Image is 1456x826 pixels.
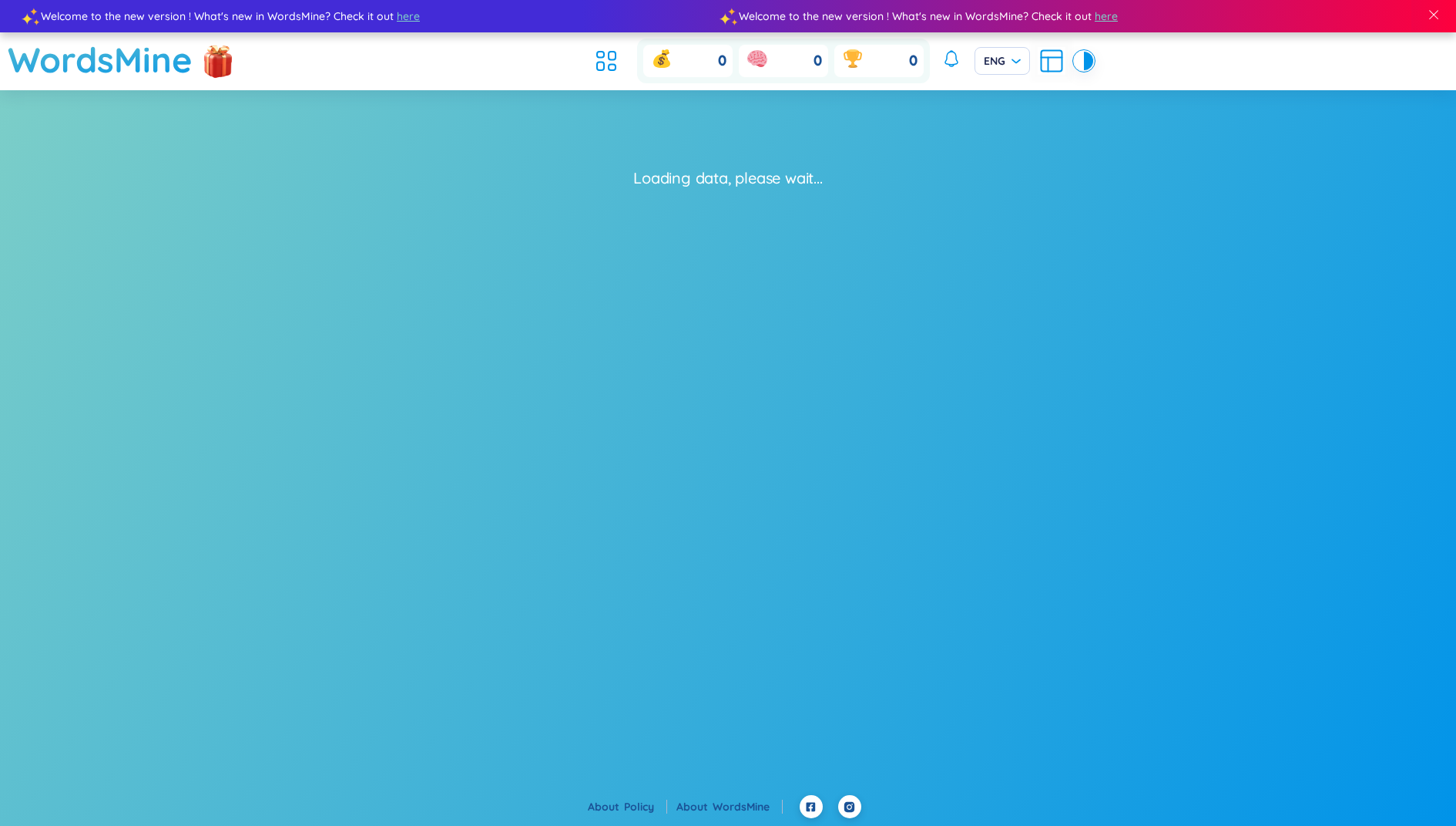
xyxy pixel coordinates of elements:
[588,798,667,815] div: About
[8,32,193,87] a: WordsMine
[726,8,1424,25] div: Welcome to the new version ! What's new in WordsMine? Check it out
[1093,8,1116,25] span: here
[29,8,726,25] div: Welcome to the new version ! What's new in WordsMine? Check it out
[633,167,822,189] div: Loading data, please wait...
[624,800,667,814] a: Policy
[203,37,233,83] img: flashSalesIcon.a7f4f837.png
[676,798,783,815] div: About
[713,800,783,814] a: WordsMine
[984,53,1021,69] span: ENG
[814,52,822,71] span: 0
[718,52,726,71] span: 0
[395,8,418,25] span: here
[909,52,918,71] span: 0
